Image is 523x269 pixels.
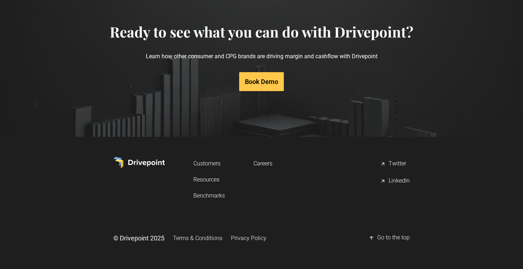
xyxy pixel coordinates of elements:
div: Twitter [389,160,406,168]
a: Privacy Policy [231,231,266,245]
a: Book Demo [239,72,284,91]
a: Careers [253,157,272,170]
a: Resources [193,173,225,186]
a: Benchmarks [193,189,225,202]
div: Go to the top [377,234,410,242]
a: Twitter [380,157,410,171]
a: LinkedIn [380,174,410,188]
div: © Drivepoint 2025 [113,234,164,243]
h4: Ready to see what you can do with Drivepoint? [110,23,413,40]
a: Go to the top [369,231,410,245]
div: LinkedIn [389,177,410,185]
a: Terms & Conditions [173,231,222,245]
a: Customers [193,157,225,170]
p: Learn how other consumer and CPG brands are driving margin and cashflow with Drivepoint [110,40,413,72]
